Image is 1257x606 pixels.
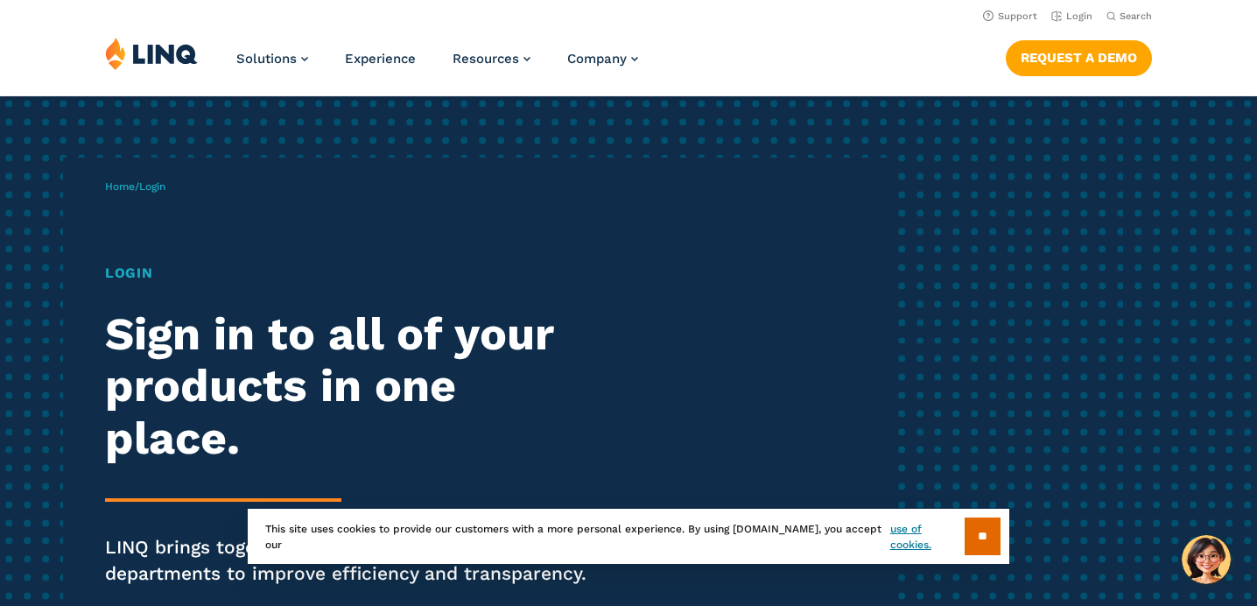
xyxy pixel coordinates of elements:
a: use of cookies. [890,521,965,553]
img: LINQ | K‑12 Software [105,37,198,70]
span: Solutions [236,51,297,67]
nav: Primary Navigation [236,37,638,95]
span: Search [1120,11,1152,22]
a: Request a Demo [1006,40,1152,75]
h2: Sign in to all of your products in one place. [105,308,589,465]
span: Resources [453,51,519,67]
a: Login [1051,11,1092,22]
div: This site uses cookies to provide our customers with a more personal experience. By using [DOMAIN... [248,509,1009,564]
button: Open Search Bar [1106,10,1152,23]
span: Login [139,180,165,193]
span: / [105,180,165,193]
a: Home [105,180,135,193]
a: Support [983,11,1037,22]
a: Company [567,51,638,67]
p: LINQ brings together students, parents and all your departments to improve efficiency and transpa... [105,535,589,588]
a: Resources [453,51,530,67]
span: Company [567,51,627,67]
a: Experience [345,51,416,67]
h1: Login [105,263,589,284]
button: Hello, have a question? Let’s chat. [1182,535,1231,584]
a: Solutions [236,51,308,67]
nav: Button Navigation [1006,37,1152,75]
